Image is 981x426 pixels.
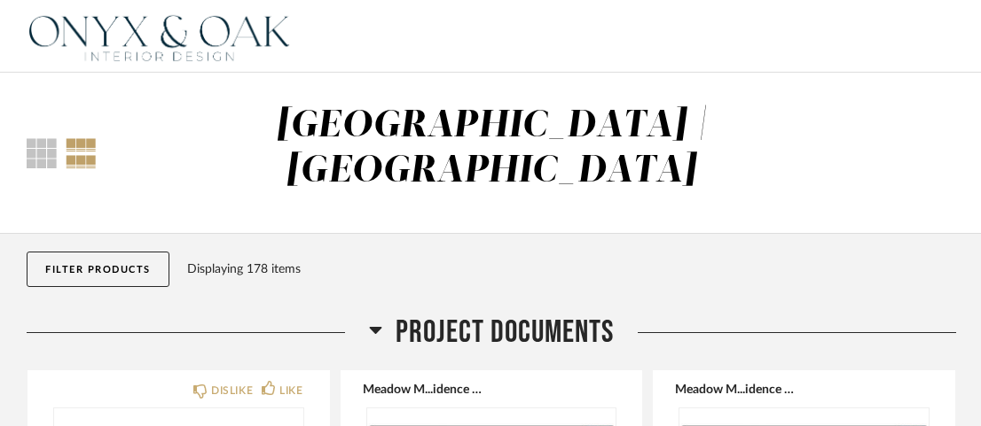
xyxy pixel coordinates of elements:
[279,382,302,399] div: LIKE
[363,382,487,396] button: Meadow M...idence 1.pdf
[27,1,293,72] img: 08ecf60b-2490-4d88-a620-7ab89e40e421.png
[187,259,948,279] div: Displaying 178 items
[27,252,169,287] button: Filter Products
[675,382,799,396] button: Meadow M...idence 2.pdf
[396,314,614,352] span: Project Documents
[211,382,253,399] div: DISLIKE
[276,107,707,190] div: [GEOGRAPHIC_DATA] | [GEOGRAPHIC_DATA]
